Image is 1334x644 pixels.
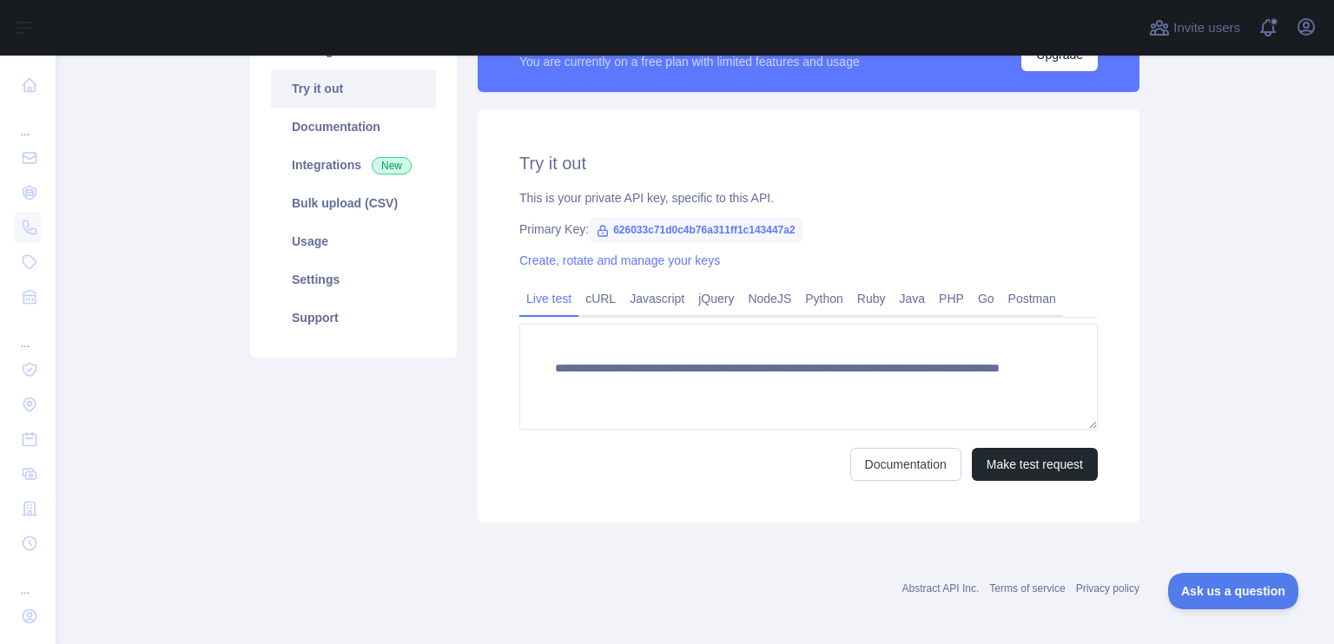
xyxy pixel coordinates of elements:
a: PHP [932,285,971,312]
a: Usage [271,222,436,260]
a: NodeJS [741,285,798,312]
a: Try it out [271,69,436,108]
a: Python [798,285,850,312]
a: cURL [578,285,623,312]
a: Ruby [850,285,893,312]
a: Java [893,285,933,312]
a: Privacy policy [1076,582,1139,595]
div: This is your private API key, specific to this API. [519,189,1098,207]
div: ... [14,104,42,139]
a: Postman [1001,285,1063,312]
a: Live test [519,285,578,312]
div: You are currently on a free plan with limited features and usage [519,53,860,70]
button: Invite users [1146,14,1244,42]
a: Integrations New [271,146,436,184]
div: ... [14,562,42,597]
span: New [372,157,412,174]
span: 626033c71d0c4b76a311ff1c143447a2 [589,217,802,243]
iframe: Toggle Customer Support [1168,573,1299,609]
a: jQuery [691,285,741,312]
span: Invite users [1173,18,1240,38]
a: Create, rotate and manage your keys [519,253,720,267]
a: Javascript [623,285,691,312]
div: Primary Key: [519,220,1098,238]
div: ... [14,316,42,351]
a: Documentation [271,108,436,146]
h2: Try it out [519,151,1098,175]
a: Terms of service [989,582,1065,595]
a: Documentation [850,448,961,481]
a: Abstract API Inc. [902,582,980,595]
a: Bulk upload (CSV) [271,184,436,222]
a: Go [971,285,1001,312]
a: Support [271,299,436,337]
a: Settings [271,260,436,299]
button: Make test request [972,448,1098,481]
